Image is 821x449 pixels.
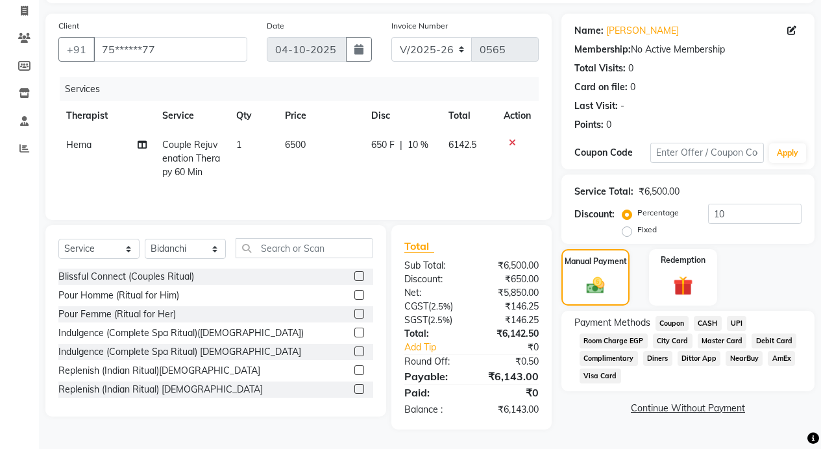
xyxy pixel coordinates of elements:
[395,286,472,300] div: Net:
[66,139,92,151] span: Hema
[395,385,472,400] div: Paid:
[639,185,680,199] div: ₹6,500.00
[752,334,796,348] span: Debit Card
[277,101,363,130] th: Price
[93,37,247,62] input: Search by Name/Mobile/Email/Code
[58,270,194,284] div: Blissful Connect (Couples Ritual)
[154,101,228,130] th: Service
[580,351,638,366] span: Complimentary
[395,313,472,327] div: ( )
[58,383,263,396] div: Replenish (Indian Ritual) [DEMOGRAPHIC_DATA]
[574,80,628,94] div: Card on file:
[58,20,79,32] label: Client
[448,139,476,151] span: 6142.5
[564,402,812,415] a: Continue Without Payment
[574,43,802,56] div: No Active Membership
[404,239,434,253] span: Total
[391,20,448,32] label: Invoice Number
[653,334,692,348] span: City Card
[637,224,657,236] label: Fixed
[471,300,548,313] div: ₹146.25
[484,341,548,354] div: ₹0
[574,146,650,160] div: Coupon Code
[661,254,705,266] label: Redemption
[395,403,472,417] div: Balance :
[285,139,306,151] span: 6500
[58,308,176,321] div: Pour Femme (Ritual for Her)
[574,24,604,38] div: Name:
[58,289,179,302] div: Pour Homme (Ritual for Him)
[694,316,722,331] span: CASH
[656,316,689,331] span: Coupon
[430,315,450,325] span: 2.5%
[581,275,611,296] img: _cash.svg
[496,101,539,130] th: Action
[404,300,428,312] span: CGST
[471,259,548,273] div: ₹6,500.00
[162,139,220,178] span: Couple Rejuvenation Therapy 60 Min
[395,300,472,313] div: ( )
[698,334,747,348] span: Master Card
[574,118,604,132] div: Points:
[678,351,721,366] span: Dittor App
[606,118,611,132] div: 0
[267,20,284,32] label: Date
[727,316,747,331] span: UPI
[565,256,627,267] label: Manual Payment
[580,334,648,348] span: Room Charge EGP
[236,238,373,258] input: Search or Scan
[371,138,395,152] span: 650 F
[574,62,626,75] div: Total Visits:
[395,327,472,341] div: Total:
[58,364,260,378] div: Replenish (Indian Ritual)[DEMOGRAPHIC_DATA]
[643,351,672,366] span: Diners
[236,139,241,151] span: 1
[471,403,548,417] div: ₹6,143.00
[471,385,548,400] div: ₹0
[667,274,699,298] img: _gift.svg
[471,369,548,384] div: ₹6,143.00
[58,326,304,340] div: Indulgence (Complete Spa Ritual)([DEMOGRAPHIC_DATA])
[395,369,472,384] div: Payable:
[58,345,301,359] div: Indulgence (Complete Spa Ritual) [DEMOGRAPHIC_DATA]
[637,207,679,219] label: Percentage
[471,286,548,300] div: ₹5,850.00
[395,341,484,354] a: Add Tip
[769,143,806,163] button: Apply
[574,99,618,113] div: Last Visit:
[395,259,472,273] div: Sub Total:
[726,351,763,366] span: NearBuy
[630,80,635,94] div: 0
[408,138,428,152] span: 10 %
[363,101,441,130] th: Disc
[58,101,154,130] th: Therapist
[471,273,548,286] div: ₹650.00
[395,273,472,286] div: Discount:
[58,37,95,62] button: +91
[400,138,402,152] span: |
[441,101,496,130] th: Total
[650,143,764,163] input: Enter Offer / Coupon Code
[471,355,548,369] div: ₹0.50
[620,99,624,113] div: -
[606,24,679,38] a: [PERSON_NAME]
[574,208,615,221] div: Discount:
[580,369,621,383] span: Visa Card
[60,77,548,101] div: Services
[574,43,631,56] div: Membership:
[395,355,472,369] div: Round Off:
[628,62,633,75] div: 0
[471,313,548,327] div: ₹146.25
[574,185,633,199] div: Service Total:
[574,316,650,330] span: Payment Methods
[471,327,548,341] div: ₹6,142.50
[228,101,278,130] th: Qty
[404,314,428,326] span: SGST
[431,301,450,311] span: 2.5%
[768,351,795,366] span: AmEx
